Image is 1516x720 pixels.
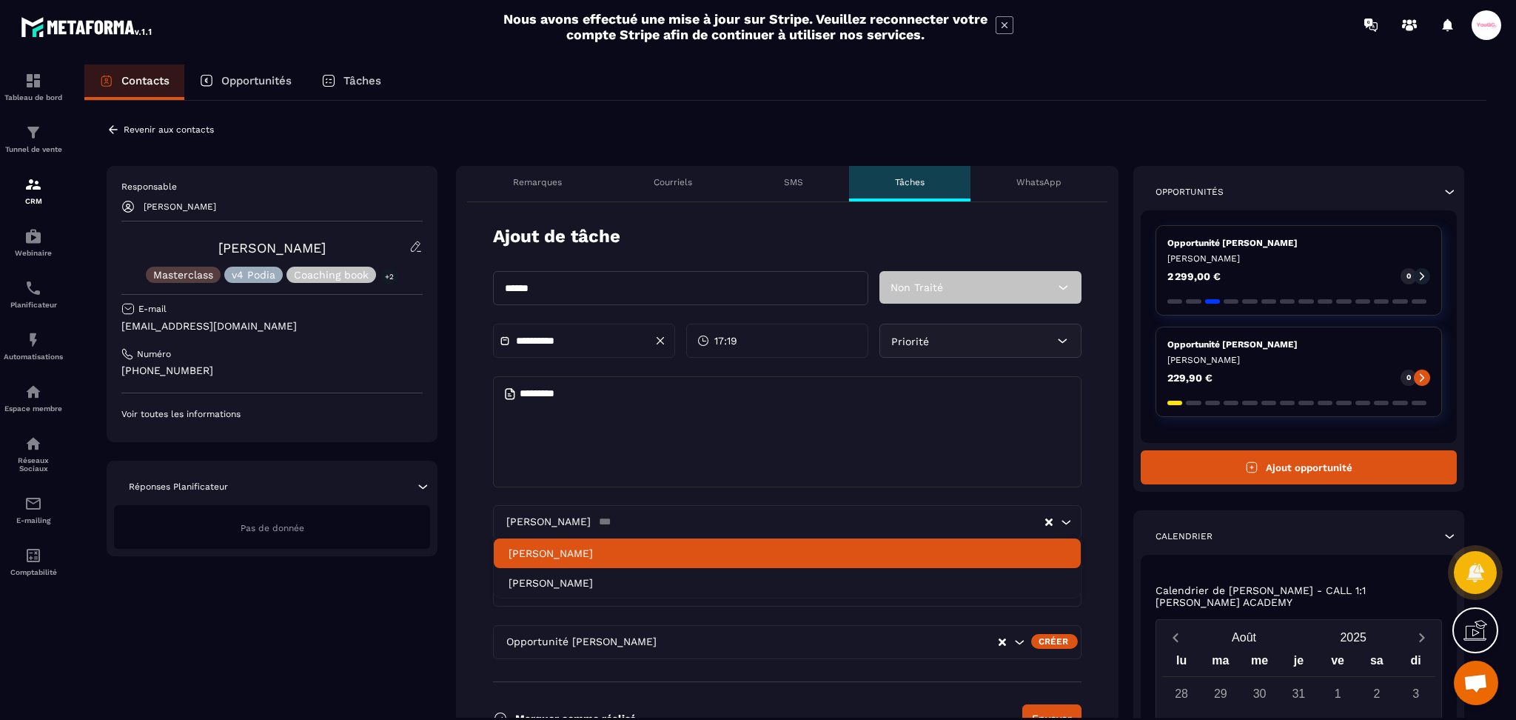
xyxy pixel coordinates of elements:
[153,270,213,280] p: Masterclass
[1156,186,1224,198] p: Opportunités
[144,201,216,212] p: [PERSON_NAME]
[121,364,423,378] p: [PHONE_NUMBER]
[1167,253,1430,264] p: [PERSON_NAME]
[4,372,63,424] a: automationsautomationsEspace membre
[184,64,306,100] a: Opportunités
[4,93,63,101] p: Tableau de bord
[503,581,594,598] span: [PERSON_NAME]
[999,637,1006,648] button: Clear Selected
[24,383,42,401] img: automations
[891,336,929,347] span: Priorité
[4,516,63,524] p: E-mailing
[4,484,63,536] a: emailemailE-mailing
[1403,681,1429,707] div: 3
[4,216,63,268] a: automationsautomationsWebinaire
[1298,624,1408,650] button: Open years overlay
[24,331,42,349] img: automations
[24,435,42,453] img: social-network
[1279,650,1318,676] div: je
[1156,530,1213,542] p: Calendrier
[4,353,63,361] p: Automatisations
[121,181,423,193] p: Responsable
[4,113,63,164] a: formationformationTunnel de vente
[493,625,1081,659] div: Search for option
[121,319,423,333] p: [EMAIL_ADDRESS][DOMAIN_NAME]
[594,581,1057,598] input: Search for option
[513,176,562,188] p: Remarques
[121,408,423,420] p: Voir toutes les informations
[1167,271,1221,281] p: 2 299,00 €
[4,249,63,257] p: Webinaire
[4,456,63,473] p: Réseaux Sociaux
[1406,373,1411,383] p: 0
[594,514,1044,530] input: Search for option
[1240,650,1279,676] div: me
[121,74,170,87] p: Contacts
[380,269,399,284] p: +2
[493,224,620,249] p: Ajout de tâche
[4,424,63,484] a: social-networksocial-networkRéseaux Sociaux
[4,268,63,320] a: schedulerschedulerPlanificateur
[138,303,167,315] p: E-mail
[4,301,63,309] p: Planificateur
[1454,661,1498,705] a: Ouvrir le chat
[21,13,154,40] img: logo
[24,227,42,245] img: automations
[1406,271,1411,281] p: 0
[4,197,63,205] p: CRM
[24,124,42,141] img: formation
[1167,354,1430,366] p: [PERSON_NAME]
[493,573,1081,607] div: Search for option
[1358,650,1397,676] div: sa
[4,404,63,413] p: Espace membre
[84,64,184,100] a: Contacts
[4,61,63,113] a: formationformationTableau de bord
[1169,681,1195,707] div: 28
[294,270,369,280] p: Coaching book
[1156,584,1442,608] p: Calendrier de [PERSON_NAME] - CALL 1:1 [PERSON_NAME] ACADEMY
[891,281,943,293] span: Non Traité
[124,124,214,135] p: Revenir aux contacts
[1408,627,1435,647] button: Next month
[137,348,171,360] p: Numéro
[4,320,63,372] a: automationsautomationsAutomatisations
[24,176,42,193] img: formation
[503,514,594,530] span: [PERSON_NAME]
[1162,650,1201,676] div: lu
[503,11,988,42] h2: Nous avons effectué une mise à jour sur Stripe. Veuillez reconnecter votre compte Stripe afin de ...
[1141,450,1457,484] button: Ajout opportunité
[1045,517,1053,528] button: Clear Selected
[4,164,63,216] a: formationformationCRM
[232,270,275,280] p: v4 Podia
[1364,681,1389,707] div: 2
[503,634,660,650] span: Opportunité [PERSON_NAME]
[1016,176,1061,188] p: WhatsApp
[1318,650,1358,676] div: ve
[660,634,997,650] input: Search for option
[218,240,326,256] a: [PERSON_NAME]
[895,176,925,188] p: Tâches
[1162,627,1190,647] button: Previous month
[508,542,626,554] span: Responsable est requis
[1286,681,1312,707] div: 31
[1190,624,1299,650] button: Open months overlay
[24,72,42,90] img: formation
[1167,373,1213,383] p: 229,90 €
[4,568,63,576] p: Comptabilité
[784,176,803,188] p: SMS
[4,145,63,153] p: Tunnel de vente
[306,64,396,100] a: Tâches
[1207,681,1233,707] div: 29
[24,547,42,564] img: accountant
[1247,681,1272,707] div: 30
[714,333,737,348] span: 17:19
[4,536,63,587] a: accountantaccountantComptabilité
[493,505,1081,539] div: Search for option
[343,74,381,87] p: Tâches
[24,495,42,513] img: email
[1396,650,1435,676] div: di
[1325,681,1351,707] div: 1
[1167,237,1430,249] p: Opportunité [PERSON_NAME]
[221,74,292,87] p: Opportunités
[1031,634,1078,649] div: Créer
